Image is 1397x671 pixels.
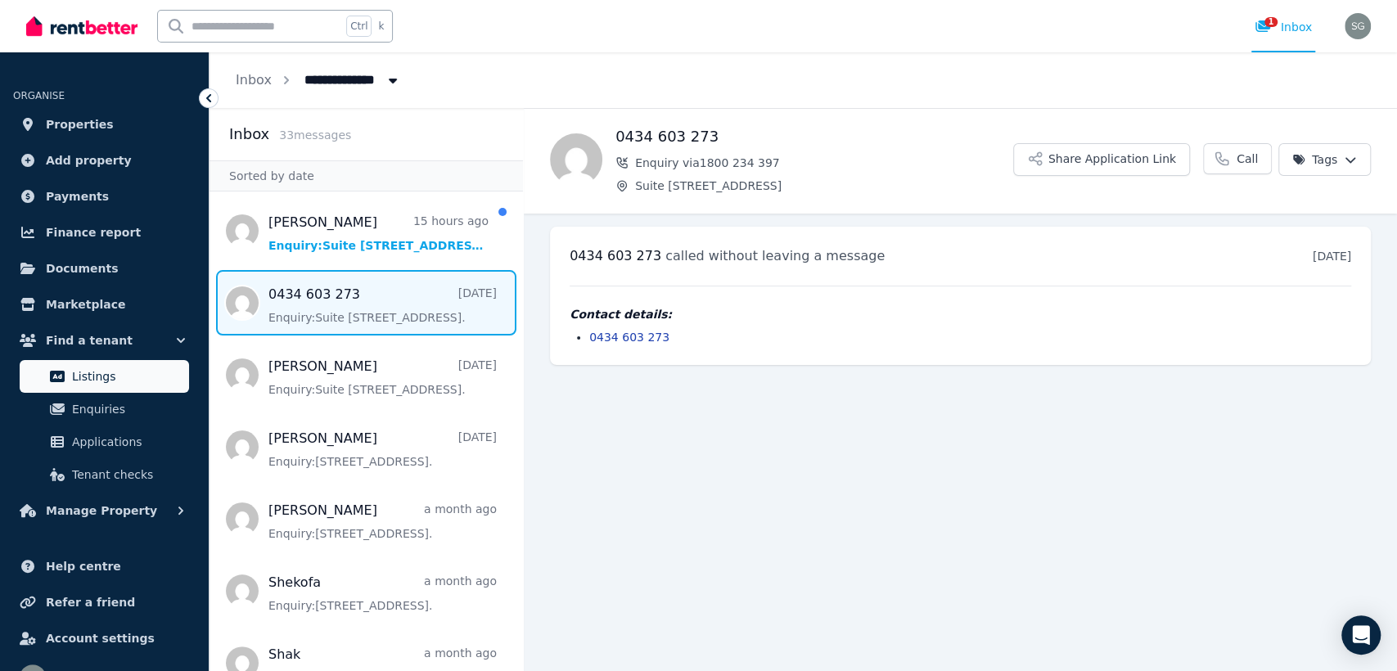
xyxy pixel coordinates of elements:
[229,123,269,146] h2: Inbox
[46,592,135,612] span: Refer a friend
[268,357,497,398] a: [PERSON_NAME][DATE]Enquiry:Suite [STREET_ADDRESS].
[346,16,372,37] span: Ctrl
[13,494,196,527] button: Manage Property
[46,259,119,278] span: Documents
[13,324,196,357] button: Find a tenant
[20,393,189,426] a: Enquiries
[1013,143,1190,176] button: Share Application Link
[20,360,189,393] a: Listings
[1313,250,1351,263] time: [DATE]
[1278,143,1371,176] button: Tags
[13,180,196,213] a: Payments
[210,160,523,191] div: Sorted by date
[46,115,114,134] span: Properties
[46,295,125,314] span: Marketplace
[72,465,183,484] span: Tenant checks
[1345,13,1371,39] img: Sydney Gale
[236,72,272,88] a: Inbox
[1264,17,1278,27] span: 1
[570,306,1351,322] h4: Contact details:
[268,573,497,614] a: Shekofaa month agoEnquiry:[STREET_ADDRESS].
[13,216,196,249] a: Finance report
[1203,143,1272,174] a: Call
[1255,19,1312,35] div: Inbox
[46,501,157,520] span: Manage Property
[72,367,183,386] span: Listings
[665,248,885,263] span: called without leaving a message
[46,223,141,242] span: Finance report
[635,155,1013,171] span: Enquiry via 1800 234 397
[20,458,189,491] a: Tenant checks
[46,556,121,576] span: Help centre
[46,628,155,648] span: Account settings
[279,128,351,142] span: 33 message s
[13,622,196,655] a: Account settings
[210,52,427,108] nav: Breadcrumb
[570,248,661,263] span: 0434 603 273
[268,285,497,326] a: 0434 603 273[DATE]Enquiry:Suite [STREET_ADDRESS].
[589,331,669,344] a: 0434 603 273
[46,331,133,350] span: Find a tenant
[13,288,196,321] a: Marketplace
[268,429,497,470] a: [PERSON_NAME][DATE]Enquiry:[STREET_ADDRESS].
[13,586,196,619] a: Refer a friend
[13,252,196,285] a: Documents
[46,187,109,206] span: Payments
[550,133,602,186] img: 0434 603 273
[1341,615,1381,655] div: Open Intercom Messenger
[615,125,1013,148] h1: 0434 603 273
[1292,151,1337,168] span: Tags
[72,432,183,452] span: Applications
[13,90,65,101] span: ORGANISE
[72,399,183,419] span: Enquiries
[13,144,196,177] a: Add property
[1237,151,1258,167] span: Call
[13,550,196,583] a: Help centre
[46,151,132,170] span: Add property
[635,178,1013,194] span: Suite [STREET_ADDRESS]
[378,20,384,33] span: k
[20,426,189,458] a: Applications
[268,213,489,254] a: [PERSON_NAME]15 hours agoEnquiry:Suite [STREET_ADDRESS].
[13,108,196,141] a: Properties
[26,14,137,38] img: RentBetter
[268,501,497,542] a: [PERSON_NAME]a month agoEnquiry:[STREET_ADDRESS].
